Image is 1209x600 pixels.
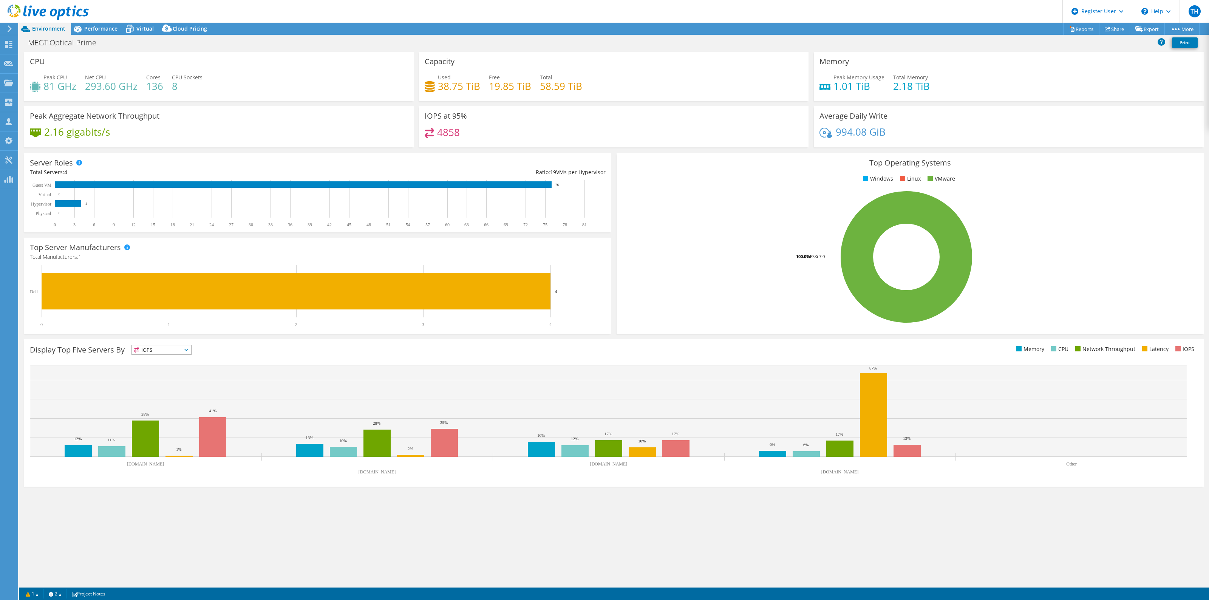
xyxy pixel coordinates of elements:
span: Total [540,74,552,81]
text: 0 [59,211,60,215]
li: Memory [1014,345,1044,353]
text: 81 [582,222,587,227]
text: 60 [445,222,450,227]
a: Export [1130,23,1165,35]
li: Windows [861,175,893,183]
li: Linux [898,175,921,183]
tspan: ESXi 7.0 [810,254,825,259]
text: 28% [373,421,380,425]
text: Other [1066,461,1076,467]
span: Environment [32,25,65,32]
div: Ratio: VMs per Hypervisor [318,168,606,176]
tspan: 100.0% [796,254,810,259]
text: 1% [176,447,182,452]
span: Used [438,74,451,81]
text: 6 [93,222,95,227]
h4: 293.60 GHz [85,82,138,90]
span: 4 [64,169,67,176]
svg: \n [1141,8,1148,15]
h3: IOPS at 95% [425,112,467,120]
h3: Capacity [425,57,455,66]
a: Reports [1063,23,1099,35]
text: 57 [425,222,430,227]
span: Cores [146,74,161,81]
text: 12% [74,436,82,441]
text: 16% [537,433,545,438]
div: Total Servers: [30,168,318,176]
text: 42 [327,222,332,227]
text: 72 [523,222,528,227]
span: IOPS [132,345,191,354]
h4: 2.18 TiB [893,82,930,90]
text: 17% [604,431,612,436]
text: 3 [422,322,424,327]
h3: Server Roles [30,159,73,167]
text: 75 [543,222,547,227]
span: Net CPU [85,74,106,81]
text: Guest VM [32,182,51,188]
text: Virtual [39,192,51,197]
text: 4 [85,202,87,206]
text: 4 [549,322,552,327]
text: [DOMAIN_NAME] [359,469,396,475]
text: 51 [386,222,391,227]
text: 12 [131,222,136,227]
li: CPU [1049,345,1068,353]
h4: Total Manufacturers: [30,253,606,261]
h4: 994.08 GiB [836,128,886,136]
text: 45 [347,222,351,227]
text: 39 [308,222,312,227]
h4: 58.59 TiB [540,82,582,90]
h3: Top Server Manufacturers [30,243,121,252]
text: 29% [440,420,448,425]
h3: Top Operating Systems [622,159,1198,167]
h4: 1.01 TiB [833,82,884,90]
li: VMware [926,175,955,183]
text: 66 [484,222,489,227]
a: Print [1172,37,1198,48]
text: 33 [268,222,273,227]
h4: 8 [172,82,203,90]
a: 1 [20,589,44,598]
text: 6% [803,442,809,447]
text: 6% [770,442,775,447]
text: 11% [108,438,115,442]
text: 38% [141,412,149,416]
h3: CPU [30,57,45,66]
text: [DOMAIN_NAME] [127,461,164,467]
span: TH [1189,5,1201,17]
text: 41% [209,408,216,413]
text: 17% [672,431,679,436]
span: Peak CPU [43,74,67,81]
text: Physical [36,211,51,216]
text: 9 [113,222,115,227]
li: Latency [1140,345,1169,353]
span: Free [489,74,500,81]
text: 0 [59,192,60,196]
h4: 4858 [437,128,460,136]
h1: MEGT Optical Prime [25,39,108,47]
text: 36 [288,222,292,227]
text: [DOMAIN_NAME] [821,469,859,475]
li: IOPS [1173,345,1194,353]
text: 24 [209,222,214,227]
a: 2 [43,589,67,598]
text: 1 [168,322,170,327]
text: 54 [406,222,410,227]
text: 4 [555,289,557,294]
text: 76 [555,183,559,187]
li: Network Throughput [1073,345,1135,353]
h4: 19.85 TiB [489,82,531,90]
text: Hypervisor [31,201,51,207]
span: Virtual [136,25,154,32]
span: CPU Sockets [172,74,203,81]
text: 13% [903,436,911,441]
text: 30 [249,222,253,227]
text: 2% [408,446,413,451]
a: Project Notes [66,589,111,598]
text: 0 [54,222,56,227]
h3: Memory [819,57,849,66]
text: 3 [73,222,76,227]
text: 69 [504,222,508,227]
text: 10% [339,438,347,443]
